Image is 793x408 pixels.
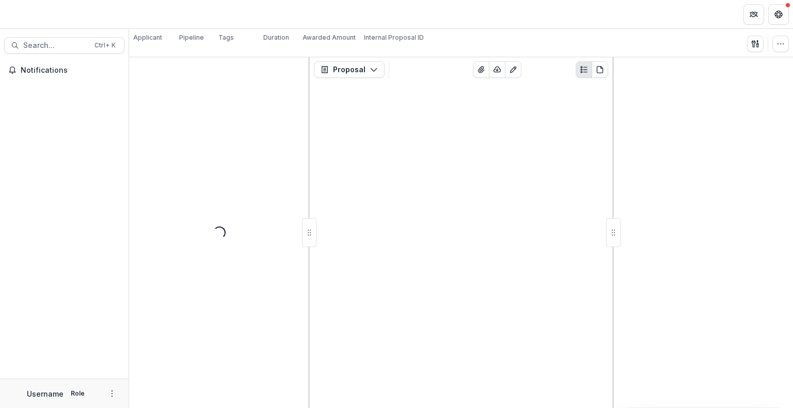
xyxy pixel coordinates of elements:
[27,388,64,399] p: Username
[179,33,204,42] p: Pipeline
[303,33,356,42] p: Awarded Amount
[4,37,124,54] button: Search...
[4,62,124,78] button: Notifications
[768,4,789,25] button: Get Help
[92,40,118,51] div: Ctrl + K
[473,61,489,78] button: View Attached Files
[218,33,234,42] p: Tags
[68,389,88,398] p: Role
[743,4,764,25] button: Partners
[364,33,424,42] p: Internal Proposal ID
[592,61,608,78] button: PDF view
[21,66,120,75] span: Notifications
[133,33,162,42] p: Applicant
[314,61,385,78] button: Proposal
[106,387,118,400] button: More
[576,61,592,78] button: Plaintext view
[505,61,521,78] button: Edit as form
[263,33,289,42] p: Duration
[23,41,88,50] span: Search...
